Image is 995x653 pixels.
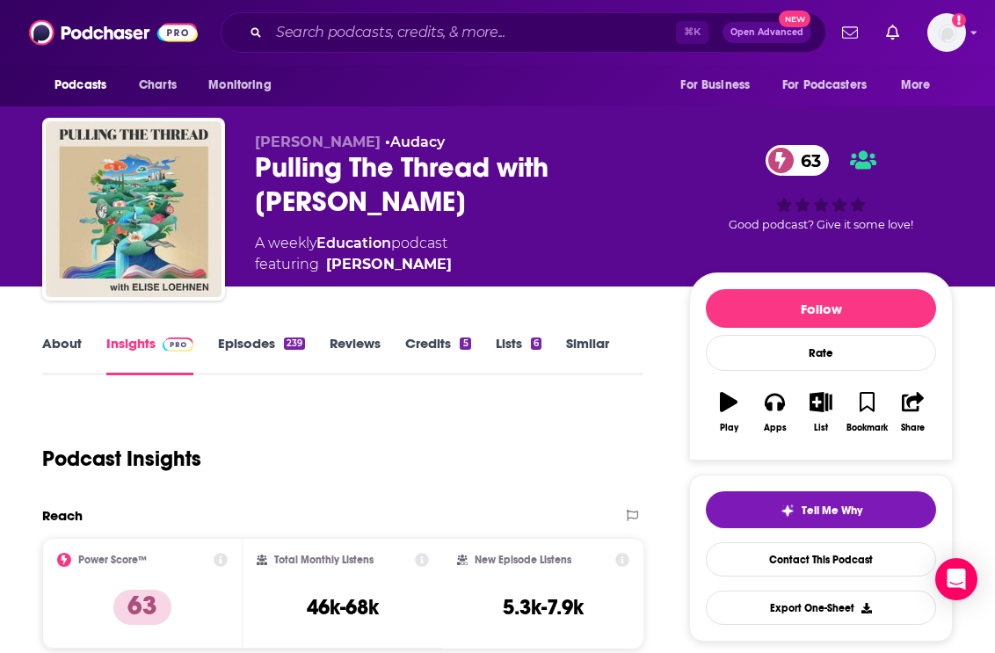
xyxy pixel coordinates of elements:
div: A weekly podcast [255,233,452,275]
img: User Profile [927,13,966,52]
div: List [814,423,828,433]
img: Pulling The Thread with Elise Loehnen [46,121,222,297]
a: 63 [766,145,830,176]
a: Show notifications dropdown [835,18,865,47]
button: Share [890,381,936,444]
div: Apps [764,423,787,433]
img: tell me why sparkle [781,504,795,518]
button: Show profile menu [927,13,966,52]
button: Export One-Sheet [706,591,936,625]
button: Bookmark [844,381,890,444]
h3: 5.3k-7.9k [503,594,584,620]
h3: 46k-68k [307,594,379,620]
input: Search podcasts, credits, & more... [269,18,676,47]
button: List [798,381,844,444]
span: For Business [680,73,750,98]
div: Rate [706,335,936,371]
a: About [42,335,82,375]
span: • [385,134,445,150]
span: Tell Me Why [802,504,862,518]
button: tell me why sparkleTell Me Why [706,491,936,528]
h2: Total Monthly Listens [274,554,374,566]
h2: Power Score™ [78,554,147,566]
button: Follow [706,289,936,328]
a: Credits5 [405,335,470,375]
p: 63 [113,590,171,625]
h2: New Episode Listens [475,554,571,566]
span: featuring [255,254,452,275]
a: Charts [127,69,187,102]
div: 63Good podcast? Give it some love! [689,134,953,243]
div: 6 [531,337,541,350]
span: [PERSON_NAME] [255,134,381,150]
button: open menu [196,69,294,102]
img: Podchaser - Follow, Share and Rate Podcasts [29,16,198,49]
span: Charts [139,73,177,98]
span: For Podcasters [782,73,867,98]
a: Audacy [390,134,445,150]
button: Open AdvancedNew [723,22,811,43]
div: Open Intercom Messenger [935,558,977,600]
div: Share [901,423,925,433]
span: 63 [783,145,830,176]
a: Lists6 [496,335,541,375]
div: 239 [284,337,305,350]
span: New [779,11,810,27]
span: Podcasts [54,73,106,98]
a: Education [316,235,391,251]
button: Apps [752,381,797,444]
span: Open Advanced [730,28,803,37]
button: Play [706,381,752,444]
span: Logged in as alignPR [927,13,966,52]
button: open menu [668,69,772,102]
div: Bookmark [846,423,888,433]
h2: Reach [42,507,83,524]
span: Monitoring [208,73,271,98]
button: open menu [42,69,129,102]
span: Good podcast? Give it some love! [729,218,913,231]
a: InsightsPodchaser Pro [106,335,193,375]
button: open menu [889,69,953,102]
a: Contact This Podcast [706,542,936,577]
a: Show notifications dropdown [879,18,906,47]
span: ⌘ K [676,21,708,44]
button: open menu [771,69,892,102]
a: Similar [566,335,609,375]
a: Episodes239 [218,335,305,375]
img: Podchaser Pro [163,337,193,352]
h1: Podcast Insights [42,446,201,472]
a: Reviews [330,335,381,375]
div: 5 [460,337,470,350]
div: Play [720,423,738,433]
span: More [901,73,931,98]
div: Search podcasts, credits, & more... [221,12,826,53]
div: [PERSON_NAME] [326,254,452,275]
svg: Add a profile image [952,13,966,27]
